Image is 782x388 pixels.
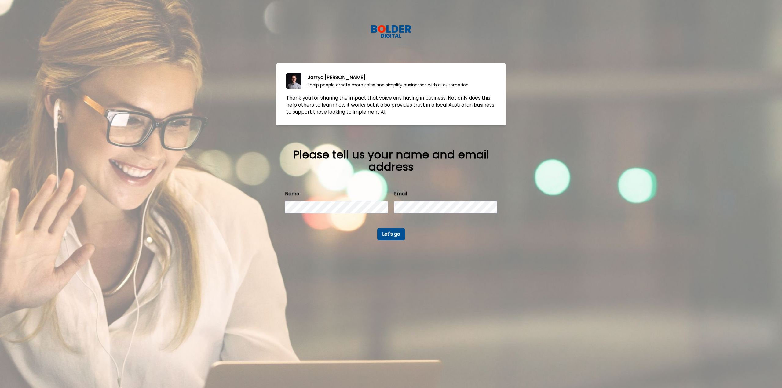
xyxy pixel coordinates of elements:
label: Name [285,190,299,198]
span: Thank you for sharing the impact that voice ai is having in business. Not only does this help oth... [286,94,495,115]
label: Email [394,190,407,198]
img: https://cdn.bonjoro.com/media/0dd2aa1f-9a38-4879-8972-24d0958fa304/dda847c6-e963-4817-920b-103191... [369,20,413,44]
div: Please tell us your name and email address [285,149,497,173]
button: Let's go [377,228,405,240]
img: I help people create more sales and simplify businesses with ai automation [286,73,301,89]
div: Jarryd [PERSON_NAME] [308,74,469,81]
div: I help people create more sales and simplify businesses with ai automation [308,82,469,88]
